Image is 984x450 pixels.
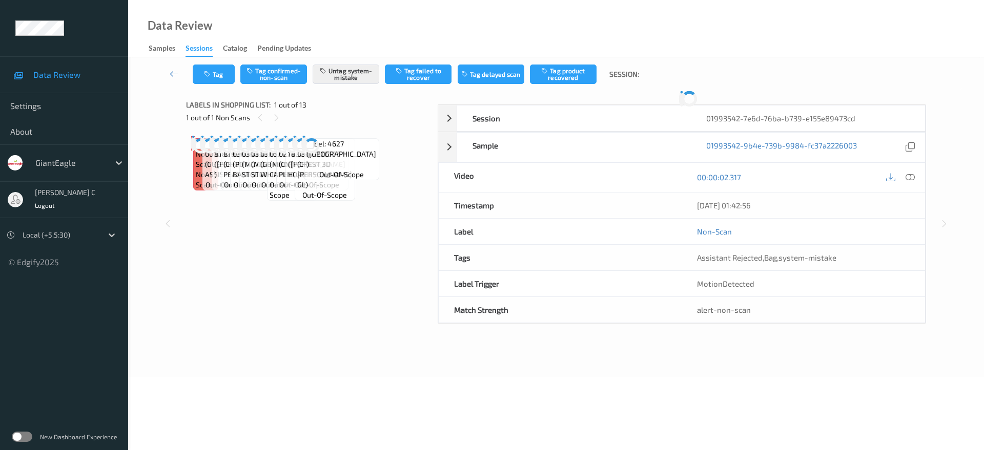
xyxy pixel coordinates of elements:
[148,20,212,31] div: Data Review
[196,139,215,169] span: Label: Non-Scan
[458,65,524,84] button: Tag delayed scan
[260,139,306,180] span: Label: 03003493045 (GE HEAVY WHIPPING )
[439,271,682,296] div: Label Trigger
[439,245,682,270] div: Tags
[438,132,926,162] div: Sample01993542-9b4e-739b-9984-fc37a2226003
[279,139,324,180] span: Label: 02740080062 (CNTRY CRCK PLNT BT)
[242,180,287,190] span: out-of-scope
[439,163,682,192] div: Video
[691,105,925,131] div: 01993542-7e6d-76ba-b739-e155e89473cd
[233,139,279,180] span: Label: 03003493068 (POT 4CT BAKERS )
[609,69,639,79] span: Session:
[697,226,732,237] a: Non-Scan
[457,133,691,162] div: Sample
[149,41,186,56] a: Samples
[439,297,682,323] div: Match Strength
[223,139,269,180] span: Label: 81829001284 (CHOB GRK PEACH 4CT)
[234,180,278,190] span: out-of-scope
[457,105,691,131] div: Session
[439,219,682,244] div: Label
[764,253,777,262] span: Bag
[186,100,271,110] span: Labels in shopping list:
[223,43,247,56] div: Catalog
[196,169,215,190] span: non-scan
[697,305,910,315] div: alert-non-scan
[251,139,296,180] span: Label: 03003495007 (MD CHICKEN STOCK )
[149,43,175,56] div: Samples
[252,180,296,190] span: out-of-scope
[224,180,269,190] span: out-of-scope
[261,180,306,190] span: out-of-scope
[270,139,314,180] span: Label: 05210003026 (MC GRINDER CAP BLA)
[697,253,763,262] span: Assistant Rejected
[270,180,314,200] span: out-of-scope
[242,139,287,180] span: Label: 03003495007 (MD CHICKEN STOCK )
[186,111,430,124] div: 1 out of 1 Non Scans
[257,43,311,56] div: Pending Updates
[186,43,213,57] div: Sessions
[279,180,324,190] span: out-of-scope
[206,180,250,190] span: out-of-scope
[223,41,257,56] a: Catalog
[274,100,306,110] span: 1 out of 13
[530,65,597,84] button: Tag product recovered
[313,65,379,84] button: Untag system-mistake
[186,41,223,57] a: Sessions
[706,140,857,154] a: 01993542-9b4e-739b-9984-fc37a2226003
[257,41,321,56] a: Pending Updates
[385,65,452,84] button: Tag failed to recover
[319,169,364,180] span: out-of-scope
[205,139,250,180] span: Label: 00000009023 (GUEST ASSIST )
[778,253,836,262] span: system-mistake
[438,105,926,132] div: Session01993542-7e6d-76ba-b739-e155e89473cd
[439,192,682,218] div: Timestamp
[214,139,272,180] span: Label: 81829001281 ([PERSON_NAME] )
[682,271,925,296] div: MotionDetected
[302,190,347,200] span: out-of-scope
[697,253,836,262] span: , ,
[288,139,345,180] span: Label: 18377100015 ([PERSON_NAME] HOAGIE STI)
[306,139,376,169] span: Label: 4627 ([GEOGRAPHIC_DATA] )
[193,65,235,84] button: Tag
[297,139,352,190] span: Label: 03077212556 (CREST 3D [PERSON_NAME] GL)
[697,172,741,182] a: 00:00:02.317
[697,200,910,210] div: [DATE] 01:42:56
[240,65,307,84] button: Tag confirmed-non-scan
